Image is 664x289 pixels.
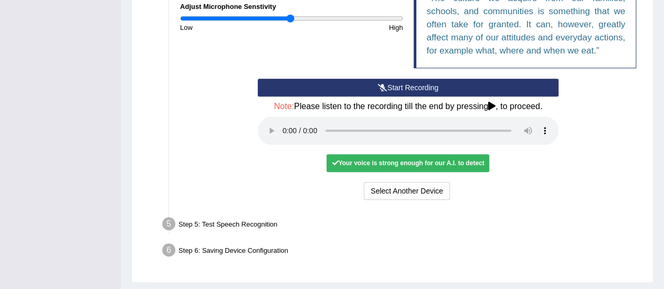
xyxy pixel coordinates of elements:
[274,102,294,111] span: Note:
[157,214,648,237] div: Step 5: Test Speech Recognition
[258,79,558,97] button: Start Recording
[326,154,489,172] div: Your voice is strong enough for our A.I. to detect
[175,23,291,33] div: Low
[157,240,648,263] div: Step 6: Saving Device Configuration
[291,23,408,33] div: High
[180,2,276,12] label: Adjust Microphone Senstivity
[258,102,558,111] h4: Please listen to the recording till the end by pressing , to proceed.
[364,182,450,200] button: Select Another Device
